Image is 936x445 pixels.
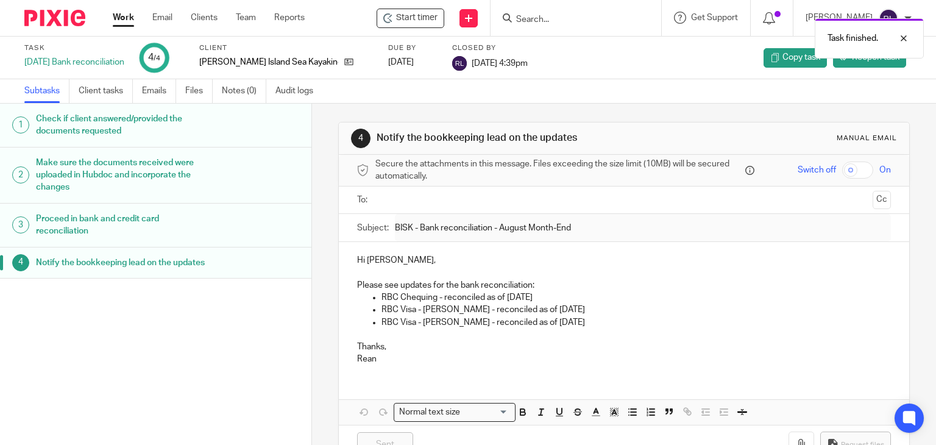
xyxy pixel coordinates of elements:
p: RBC Visa - [PERSON_NAME] - reconciled as of [DATE] [381,316,892,329]
p: Rean [357,353,892,365]
a: Files [185,79,213,103]
div: Bowen Island Sea Kayaking Inc. - August 2025 Bank reconciliation [377,9,444,28]
p: Thanks, [357,341,892,353]
span: Start timer [396,12,438,24]
p: Hi [PERSON_NAME], [357,254,892,266]
span: On [879,164,891,176]
p: [PERSON_NAME] Island Sea Kayaking Inc. [199,56,338,68]
div: 1 [12,116,29,133]
p: RBC Visa - [PERSON_NAME] - reconciled as of [DATE] [381,304,892,316]
a: Clients [191,12,218,24]
img: Pixie [24,10,85,26]
label: Client [199,43,373,53]
label: Subject: [357,222,389,234]
a: Team [236,12,256,24]
div: [DATE] [388,56,437,68]
img: svg%3E [452,56,467,71]
a: Reports [274,12,305,24]
span: Secure the attachments in this message. Files exceeding the size limit (10MB) will be secured aut... [375,158,743,183]
label: To: [357,194,370,206]
div: 4 [148,51,160,65]
img: svg%3E [879,9,898,28]
label: Closed by [452,43,528,53]
h1: Make sure the documents received were uploaded in Hubdoc and incorporate the changes [36,154,211,197]
p: RBC Chequing - reconciled as of [DATE] [381,291,892,304]
a: Subtasks [24,79,69,103]
h1: Check if client answered/provided the documents requested [36,110,211,141]
p: Task finished. [828,32,878,44]
a: Work [113,12,134,24]
a: Audit logs [275,79,322,103]
input: Search for option [464,406,508,419]
span: Normal text size [397,406,463,419]
button: Cc [873,191,891,209]
h1: Notify the bookkeeping lead on the updates [377,132,650,144]
div: Search for option [394,403,516,422]
div: Manual email [837,133,897,143]
label: Due by [388,43,437,53]
div: 3 [12,216,29,233]
label: Task [24,43,124,53]
h1: Notify the bookkeeping lead on the updates [36,254,211,272]
small: /4 [154,55,160,62]
span: Switch off [798,164,836,176]
div: [DATE] Bank reconciliation [24,56,124,68]
a: Email [152,12,172,24]
a: Notes (0) [222,79,266,103]
div: 2 [12,166,29,183]
div: 4 [351,129,370,148]
a: Client tasks [79,79,133,103]
span: [DATE] 4:39pm [472,59,528,67]
p: Please see updates for the bank reconciliation: [357,279,892,291]
h1: Proceed in bank and credit card reconciliation [36,210,211,241]
div: 4 [12,254,29,271]
a: Emails [142,79,176,103]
